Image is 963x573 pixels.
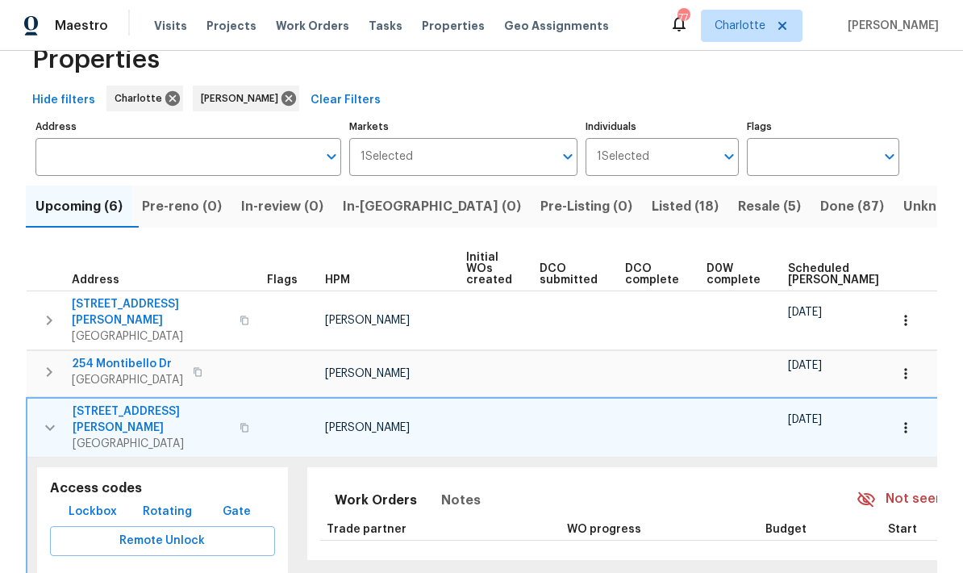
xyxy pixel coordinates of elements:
[311,90,381,111] span: Clear Filters
[325,315,410,326] span: [PERSON_NAME]
[304,86,387,115] button: Clear Filters
[788,360,822,371] span: [DATE]
[72,328,230,345] span: [GEOGRAPHIC_DATA]
[201,90,285,107] span: [PERSON_NAME]
[206,18,256,34] span: Projects
[276,18,349,34] span: Work Orders
[154,18,187,34] span: Visits
[35,122,341,132] label: Address
[677,10,689,26] div: 77
[841,18,939,34] span: [PERSON_NAME]
[540,263,598,286] span: DCO submitted
[878,145,901,168] button: Open
[32,90,95,111] span: Hide filters
[765,524,807,535] span: Budget
[217,502,256,522] span: Gate
[69,502,117,522] span: Lockbox
[62,497,123,527] button: Lockbox
[625,263,679,286] span: DCO complete
[267,274,298,286] span: Flags
[241,195,323,218] span: In-review (0)
[361,150,413,164] span: 1 Selected
[73,404,230,436] span: [STREET_ADDRESS][PERSON_NAME]
[586,122,738,132] label: Individuals
[325,368,410,379] span: [PERSON_NAME]
[72,296,230,328] span: [STREET_ADDRESS][PERSON_NAME]
[820,195,884,218] span: Done (87)
[136,497,198,527] button: Rotating
[652,195,719,218] span: Listed (18)
[788,414,822,425] span: [DATE]
[63,531,262,551] span: Remote Unlock
[715,18,765,34] span: Charlotte
[707,263,761,286] span: D0W complete
[597,150,649,164] span: 1 Selected
[26,86,102,115] button: Hide filters
[72,372,183,388] span: [GEOGRAPHIC_DATA]
[441,489,481,512] span: Notes
[106,86,183,111] div: Charlotte
[72,356,183,372] span: 254 Montibello Dr
[349,122,578,132] label: Markets
[567,524,641,535] span: WO progress
[55,18,108,34] span: Maestro
[557,145,579,168] button: Open
[788,307,822,318] span: [DATE]
[320,145,343,168] button: Open
[35,195,123,218] span: Upcoming (6)
[422,18,485,34] span: Properties
[32,52,160,68] span: Properties
[193,86,299,111] div: [PERSON_NAME]
[466,252,512,286] span: Initial WOs created
[211,497,262,527] button: Gate
[343,195,521,218] span: In-[GEOGRAPHIC_DATA] (0)
[73,436,230,452] span: [GEOGRAPHIC_DATA]
[718,145,740,168] button: Open
[325,274,350,286] span: HPM
[540,195,632,218] span: Pre-Listing (0)
[504,18,609,34] span: Geo Assignments
[142,195,222,218] span: Pre-reno (0)
[72,274,119,286] span: Address
[788,263,879,286] span: Scheduled [PERSON_NAME]
[747,122,899,132] label: Flags
[143,502,192,522] span: Rotating
[115,90,169,107] span: Charlotte
[888,524,917,535] span: Start
[335,489,417,512] span: Work Orders
[50,480,275,497] h5: Access codes
[325,422,410,433] span: [PERSON_NAME]
[738,195,801,218] span: Resale (5)
[327,524,406,535] span: Trade partner
[50,526,275,556] button: Remote Unlock
[369,20,402,31] span: Tasks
